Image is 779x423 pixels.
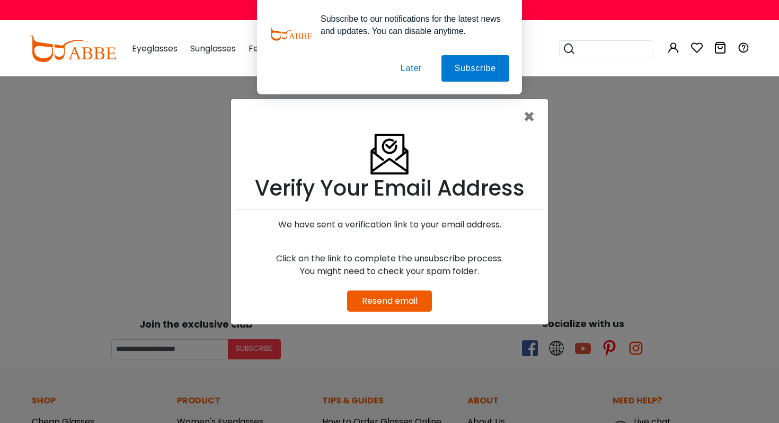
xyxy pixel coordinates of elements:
button: Subscribe [441,55,509,82]
h1: Verify Your Email Address [235,175,544,201]
div: Subscribe to our notifications for the latest news and updates. You can disable anytime. [312,13,509,37]
div: Click on the link to complete the unsubscribe process. [235,252,544,265]
button: Later [387,55,435,82]
a: Resend email [362,295,418,307]
span: × [523,103,535,130]
button: Close [523,108,539,127]
div: You might need to check your spam folder. [235,265,544,278]
img: notification icon [270,13,312,55]
img: Verify Email [368,108,411,175]
div: We have sent a verification link to your email address. [235,218,544,231]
